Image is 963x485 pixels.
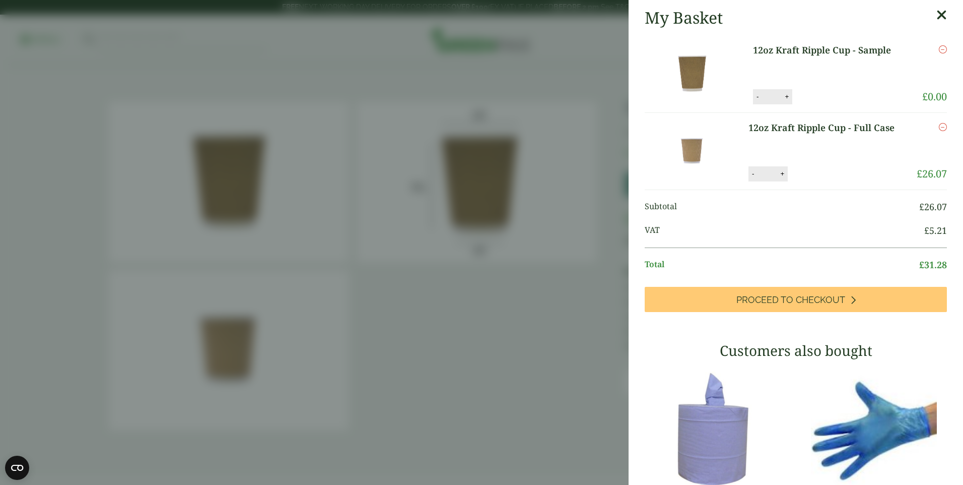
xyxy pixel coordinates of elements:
bdi: 0.00 [922,90,947,103]
span: £ [922,90,928,103]
bdi: 5.21 [924,224,947,236]
span: £ [924,224,929,236]
a: Proceed to Checkout [645,287,947,312]
span: VAT [645,224,924,237]
span: £ [919,259,924,271]
button: + [782,92,792,101]
a: 12oz Kraft Ripple Cup - Sample [753,43,907,57]
button: Open CMP widget [5,456,29,480]
button: - [753,92,762,101]
h2: My Basket [645,8,723,27]
img: 12oz Kraft Ripple Cup-Full Case of-0 [647,121,737,181]
button: + [777,169,787,178]
bdi: 26.07 [919,201,947,213]
span: Proceed to Checkout [736,294,845,306]
bdi: 26.07 [917,167,947,180]
a: 12oz Kraft Ripple Cup - Full Case [748,121,906,135]
span: £ [917,167,922,180]
bdi: 31.28 [919,259,947,271]
span: £ [919,201,924,213]
h3: Customers also bought [645,342,947,359]
a: Remove this item [939,43,947,55]
span: Subtotal [645,200,919,214]
img: 12oz Kraft Ripple Cup-0 [647,43,737,104]
span: Total [645,258,919,272]
a: Remove this item [939,121,947,133]
button: - [749,169,757,178]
